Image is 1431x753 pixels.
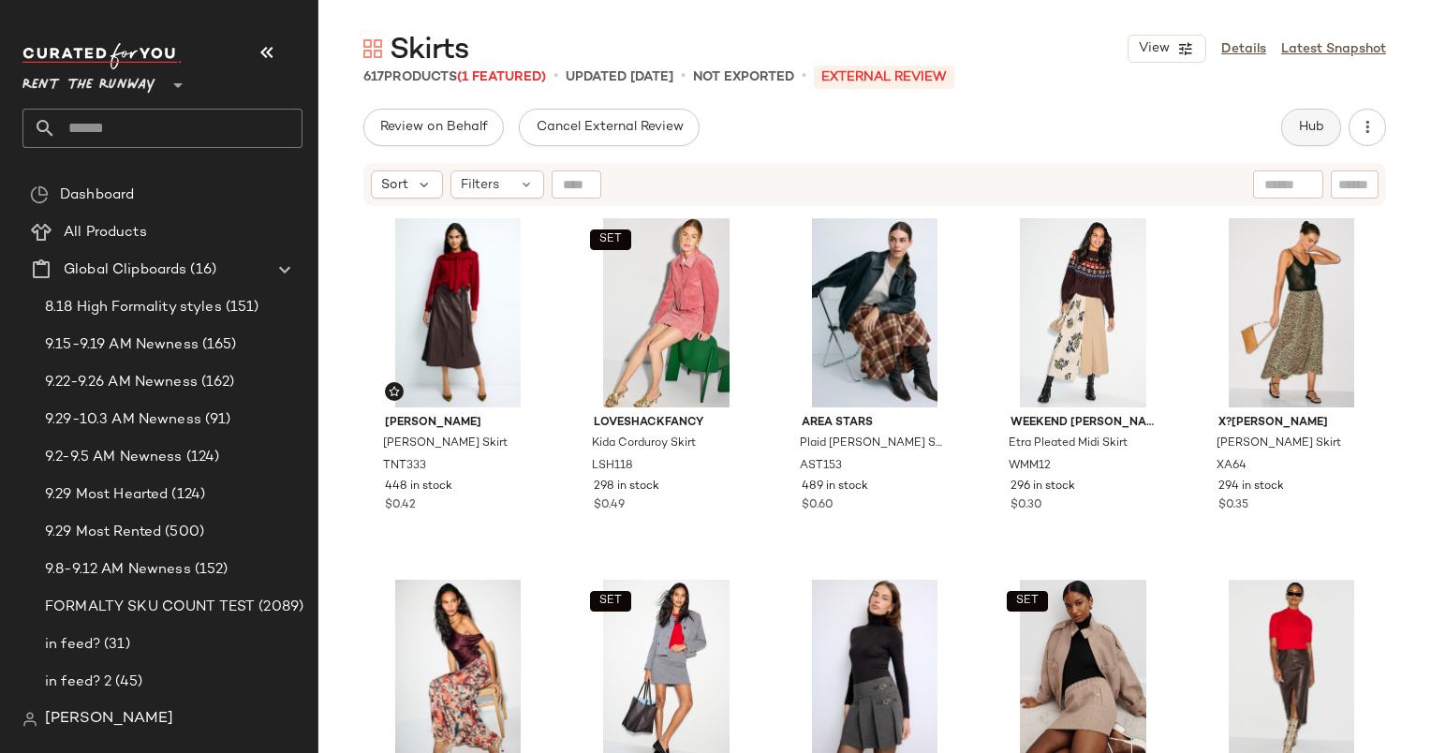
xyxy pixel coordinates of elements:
button: SET [590,229,631,250]
span: SET [1015,595,1039,608]
button: View [1128,35,1206,63]
div: Products [363,67,546,87]
img: svg%3e [30,185,49,204]
span: (165) [199,334,237,356]
button: Hub [1281,109,1341,146]
span: LoveShackFancy [594,415,740,432]
span: $0.60 [802,497,834,514]
span: 8.18 High Formality styles [45,297,222,318]
span: 9.2-9.5 AM Newness [45,447,183,468]
img: AST153.jpg [787,218,963,407]
span: (151) [222,297,259,318]
span: 9.29 Most Hearted [45,484,168,506]
span: (16) [186,259,216,281]
span: Plaid [PERSON_NAME] Skirt [800,436,946,452]
span: Cancel External Review [535,120,683,135]
span: AST153 [800,458,842,475]
span: Kida Corduroy Skirt [592,436,696,452]
span: Skirts [390,32,468,69]
span: XA64 [1217,458,1247,475]
span: • [681,66,686,88]
span: $0.49 [594,497,625,514]
span: Dashboard [60,185,134,206]
span: in feed? [45,634,100,656]
span: (500) [161,522,204,543]
span: Rent the Runway [22,64,155,97]
span: 9.15-9.19 AM Newness [45,334,199,356]
span: (91) [201,409,231,431]
span: Area Stars [802,415,948,432]
span: in feed? 2 [45,672,111,693]
span: All Products [64,222,147,244]
span: Sort [381,175,408,195]
span: [PERSON_NAME] [385,415,531,432]
span: 448 in stock [385,479,452,495]
span: 296 in stock [1011,479,1075,495]
img: WMM12.jpg [996,218,1172,407]
span: X?[PERSON_NAME] [1218,415,1365,432]
a: Latest Snapshot [1281,39,1386,59]
span: 9.22-9.26 AM Newness [45,372,198,393]
span: View [1138,41,1170,56]
a: Details [1221,39,1266,59]
span: Hub [1298,120,1324,135]
p: updated [DATE] [566,67,673,87]
span: $0.30 [1011,497,1042,514]
span: FORMALTY SKU COUNT TEST [45,597,255,618]
span: [PERSON_NAME] [45,708,173,731]
span: [PERSON_NAME] Skirt [1217,436,1341,452]
span: 9.29 Most Rented [45,522,161,543]
span: 489 in stock [802,479,868,495]
span: (2089) [255,597,303,618]
button: Cancel External Review [519,109,699,146]
button: SET [1007,591,1048,612]
img: svg%3e [363,39,382,58]
span: SET [598,595,622,608]
span: $0.35 [1218,497,1248,514]
span: 9.29-10.3 AM Newness [45,409,201,431]
button: Review on Behalf [363,109,504,146]
span: 617 [363,70,384,84]
span: TNT333 [383,458,426,475]
span: (152) [191,559,229,581]
span: SET [598,233,622,246]
img: XA64.jpg [1203,218,1379,407]
span: • [802,66,806,88]
img: LSH118.jpg [579,218,755,407]
span: (124) [168,484,205,506]
span: (124) [183,447,220,468]
span: Etra Pleated Midi Skirt [1009,436,1128,452]
img: cfy_white_logo.C9jOOHJF.svg [22,43,182,69]
span: Review on Behalf [379,120,488,135]
span: WMM12 [1009,458,1051,475]
button: SET [590,591,631,612]
span: 9.8-9.12 AM Newness [45,559,191,581]
span: Global Clipboards [64,259,186,281]
img: svg%3e [22,712,37,727]
span: [PERSON_NAME] Skirt [383,436,508,452]
span: LSH118 [592,458,633,475]
span: (1 Featured) [457,70,546,84]
p: Not Exported [693,67,794,87]
span: (162) [198,372,235,393]
span: Filters [461,175,499,195]
p: External REVIEW [814,66,954,89]
span: (45) [111,672,142,693]
img: TNT333.jpg [370,218,546,407]
span: (31) [100,634,130,656]
span: 298 in stock [594,479,659,495]
span: $0.42 [385,497,416,514]
span: 294 in stock [1218,479,1284,495]
span: • [553,66,558,88]
span: Weekend [PERSON_NAME] [1011,415,1157,432]
img: svg%3e [389,386,400,397]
